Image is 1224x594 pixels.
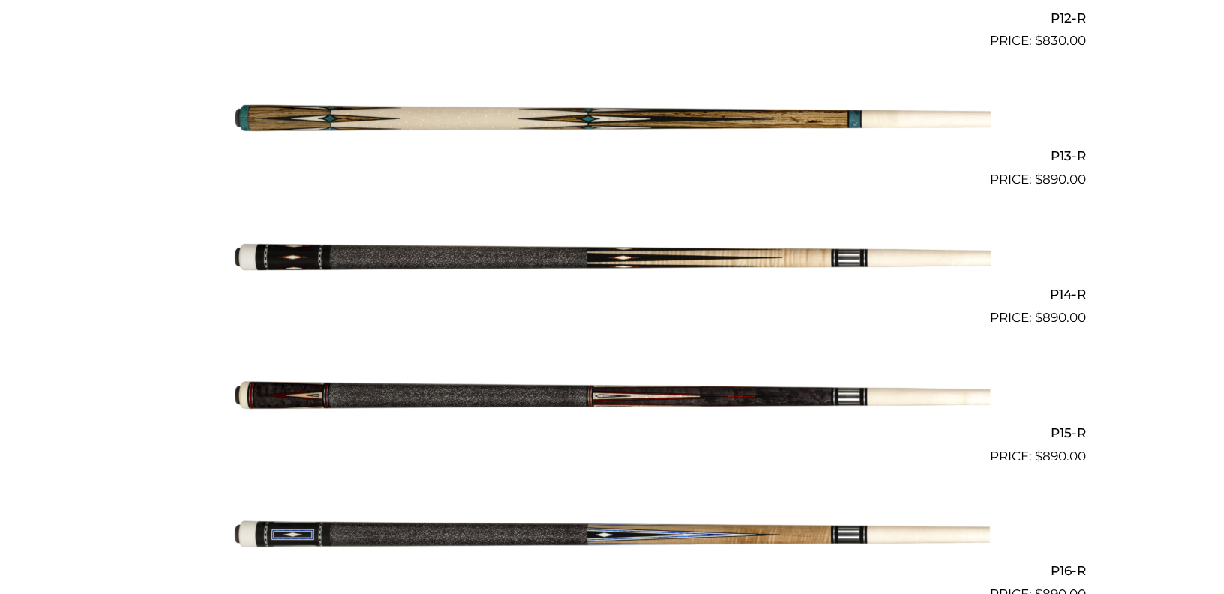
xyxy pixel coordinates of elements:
[138,4,1086,31] h2: P12-R
[138,418,1086,446] h2: P15-R
[1035,310,1086,325] bdi: 890.00
[138,196,1086,328] a: P14-R $890.00
[138,142,1086,169] h2: P13-R
[138,280,1086,308] h2: P14-R
[138,557,1086,585] h2: P16-R
[233,57,991,183] img: P13-R
[1035,310,1042,325] span: $
[1035,33,1042,48] span: $
[233,334,991,460] img: P15-R
[1035,448,1042,463] span: $
[1035,172,1042,187] span: $
[1035,33,1086,48] bdi: 830.00
[138,334,1086,466] a: P15-R $890.00
[1035,448,1086,463] bdi: 890.00
[233,196,991,322] img: P14-R
[1035,172,1086,187] bdi: 890.00
[138,57,1086,189] a: P13-R $890.00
